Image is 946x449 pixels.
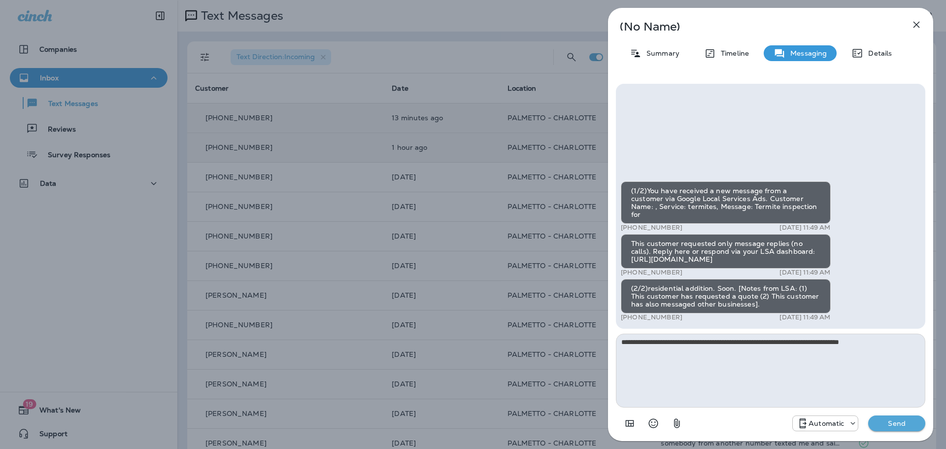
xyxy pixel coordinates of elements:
div: (1/2)You have received a new message from a customer via Google Local Services Ads. Customer Name... [621,181,831,224]
button: Add in a premade template [620,414,640,433]
button: Send [868,415,925,431]
p: (No Name) [620,23,889,31]
p: Send [876,419,917,428]
p: [PHONE_NUMBER] [621,269,682,276]
p: Details [863,49,892,57]
div: (2/2)residential addition. Soon. [Notes from LSA: (1) This customer has requested a quote (2) Thi... [621,279,831,313]
p: Automatic [809,419,844,427]
p: [DATE] 11:49 AM [779,224,830,232]
p: [DATE] 11:49 AM [779,269,830,276]
p: Timeline [716,49,749,57]
p: Summary [642,49,679,57]
p: [PHONE_NUMBER] [621,313,682,321]
p: [DATE] 11:49 AM [779,313,830,321]
div: This customer requested only message replies (no calls). Reply here or respond via your LSA dashb... [621,234,831,269]
p: Messaging [785,49,827,57]
button: Select an emoji [643,414,663,433]
p: [PHONE_NUMBER] [621,224,682,232]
